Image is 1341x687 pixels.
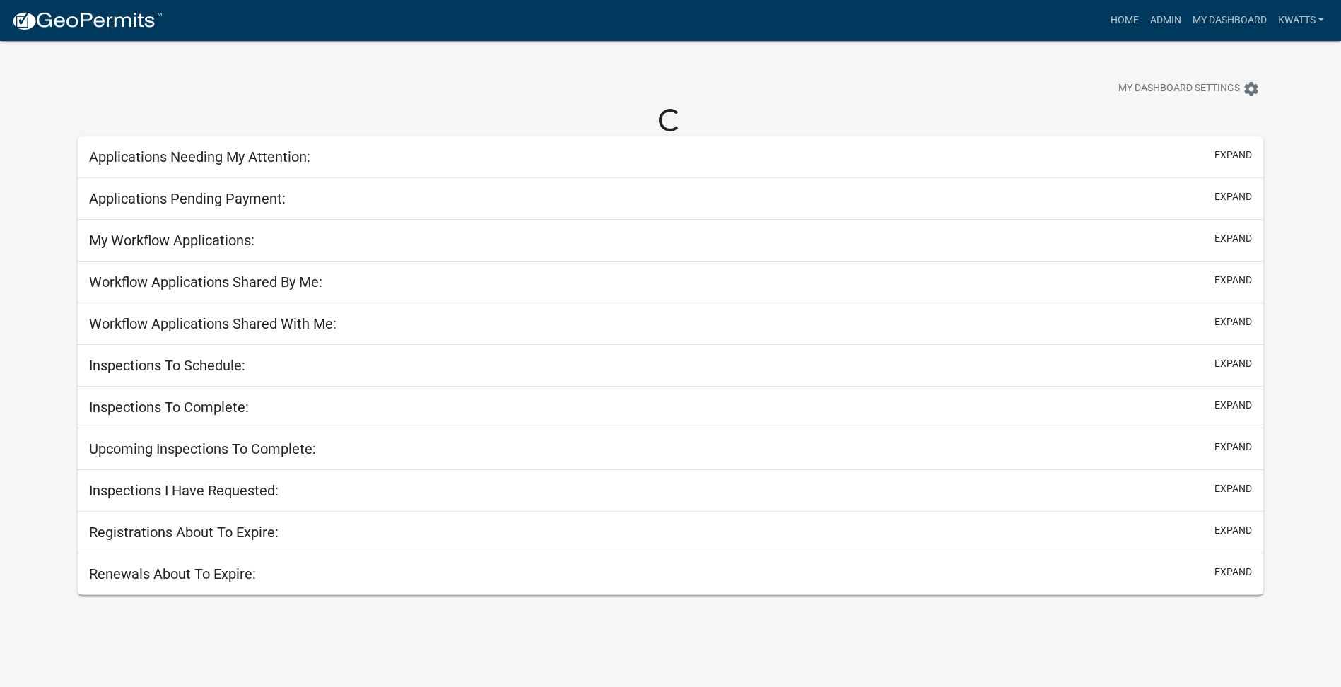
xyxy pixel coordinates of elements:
button: expand [1214,523,1252,538]
a: Kwatts [1272,7,1330,34]
button: expand [1214,565,1252,580]
button: expand [1214,440,1252,454]
h5: My Workflow Applications: [89,232,254,249]
i: settings [1243,81,1260,98]
a: Home [1105,7,1144,34]
button: expand [1214,398,1252,413]
h5: Renewals About To Expire: [89,565,256,582]
button: expand [1214,148,1252,163]
h5: Inspections To Schedule: [89,357,245,374]
h5: Workflow Applications Shared With Me: [89,315,336,332]
h5: Upcoming Inspections To Complete: [89,440,316,457]
button: My Dashboard Settingssettings [1107,75,1271,102]
span: My Dashboard Settings [1118,81,1240,98]
button: expand [1214,315,1252,329]
button: expand [1214,189,1252,204]
button: expand [1214,356,1252,371]
h5: Applications Pending Payment: [89,190,286,207]
h5: Inspections I Have Requested: [89,482,279,499]
h5: Applications Needing My Attention: [89,148,310,165]
h5: Workflow Applications Shared By Me: [89,274,322,290]
button: expand [1214,231,1252,246]
h5: Inspections To Complete: [89,399,249,416]
button: expand [1214,273,1252,288]
a: My Dashboard [1187,7,1272,34]
button: expand [1214,481,1252,496]
h5: Registrations About To Expire: [89,524,279,541]
a: Admin [1144,7,1187,34]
